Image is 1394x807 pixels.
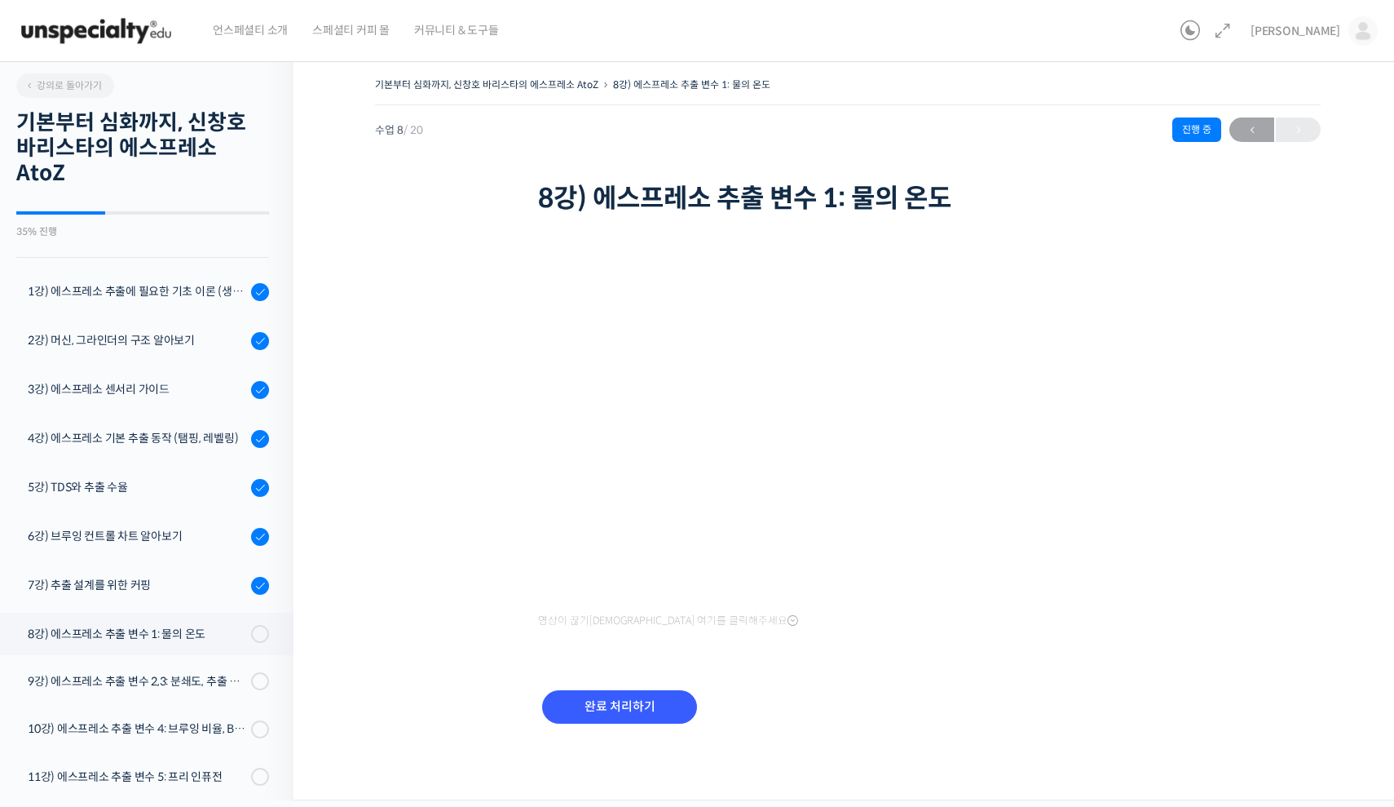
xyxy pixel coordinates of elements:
[1229,118,1274,142] a: ←이전
[1251,24,1340,38] span: [PERSON_NAME]
[28,380,246,398] div: 3강) 에스프레소 센서리 가이드
[1229,119,1274,141] span: ←
[538,614,798,627] span: 영상이 끊기[DEMOGRAPHIC_DATA] 여기를 클릭해주세요
[28,429,246,447] div: 4강) 에스프레소 기본 추출 동작 (탬핑, 레벨링)
[28,768,246,786] div: 11강) 에스프레소 추출 변수 5: 프리 인퓨전
[16,227,269,237] div: 35% 진행
[16,73,114,98] a: 강의로 돌아가기
[24,79,102,91] span: 강의로 돌아가기
[538,183,1158,214] h1: 8강) 에스프레소 추출 변수 1: 물의 온도
[28,331,246,349] div: 2강) 머신, 그라인더의 구조 알아보기
[28,672,246,690] div: 9강) 에스프레소 추출 변수 2,3: 분쇄도, 추출 시간
[542,690,697,724] input: 완료 처리하기
[404,123,423,137] span: / 20
[28,527,246,545] div: 6강) 브루잉 컨트롤 차트 알아보기
[28,478,246,496] div: 5강) TDS와 추출 수율
[375,78,598,91] a: 기본부터 심화까지, 신창호 바리스타의 에스프레소 AtoZ
[613,78,770,91] a: 8강) 에스프레소 추출 변수 1: 물의 온도
[16,110,269,187] h2: 기본부터 심화까지, 신창호 바리스타의 에스프레소 AtoZ
[28,282,246,300] div: 1강) 에스프레소 추출에 필요한 기초 이론 (생두, 가공, 로스팅)
[28,576,246,594] div: 7강) 추출 설계를 위한 커핑
[375,125,423,135] span: 수업 8
[1172,118,1221,142] div: 진행 중
[28,625,246,643] div: 8강) 에스프레소 추출 변수 1: 물의 온도
[28,720,246,738] div: 10강) 에스프레소 추출 변수 4: 브루잉 비율, Brew Ratio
